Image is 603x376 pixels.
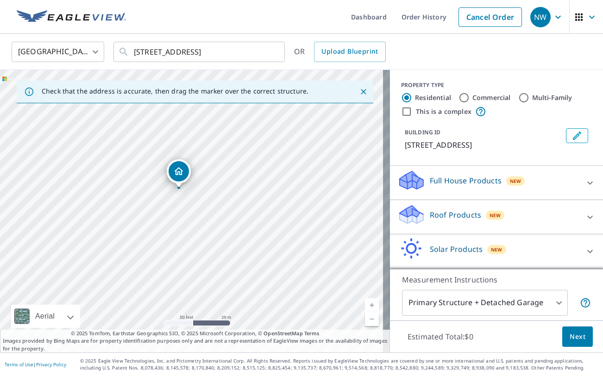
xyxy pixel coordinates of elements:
div: PROPERTY TYPE [401,81,592,89]
div: Roof ProductsNew [397,204,596,230]
p: Estimated Total: $0 [400,326,481,347]
p: BUILDING ID [405,128,440,136]
div: [GEOGRAPHIC_DATA] [12,39,104,65]
p: Full House Products [430,175,502,186]
a: Current Level 19, Zoom In [365,298,379,312]
label: Residential [415,93,451,102]
span: New [490,212,501,219]
p: Check that the address is accurate, then drag the marker over the correct structure. [42,87,308,95]
span: Next [570,331,585,343]
div: Aerial [32,305,57,328]
span: © 2025 TomTom, Earthstar Geographics SIO, © 2025 Microsoft Corporation, © [71,330,320,338]
a: Cancel Order [459,7,522,27]
p: © 2025 Eagle View Technologies, Inc. and Pictometry International Corp. All Rights Reserved. Repo... [80,357,598,371]
a: Current Level 19, Zoom Out [365,312,379,326]
span: New [491,246,502,253]
p: Measurement Instructions [402,274,591,285]
label: Commercial [472,93,511,102]
a: OpenStreetMap [264,330,302,337]
div: Dropped pin, building 1, Residential property, 107 Monroe St Nocona, TX 76255 [167,159,191,188]
a: Terms [304,330,320,337]
a: Terms of Use [5,361,33,368]
img: EV Logo [17,10,126,24]
label: Multi-Family [532,93,572,102]
span: Your report will include the primary structure and a detached garage if one exists. [580,297,591,308]
input: Search by address or latitude-longitude [134,39,266,65]
span: New [510,177,521,185]
p: Solar Products [430,244,483,255]
button: Next [562,326,593,347]
div: OR [294,42,386,62]
a: Upload Blueprint [314,42,385,62]
div: NW [530,7,551,27]
div: Primary Structure + Detached Garage [402,290,568,316]
div: Full House ProductsNew [397,169,596,196]
span: Upload Blueprint [321,46,378,57]
p: [STREET_ADDRESS] [405,139,562,150]
div: Aerial [11,305,80,328]
button: Edit building 1 [566,128,588,143]
a: Privacy Policy [36,361,66,368]
p: | [5,362,66,367]
label: This is a complex [416,107,471,116]
div: Solar ProductsNew [397,238,596,264]
button: Close [358,86,370,98]
p: Roof Products [430,209,481,220]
